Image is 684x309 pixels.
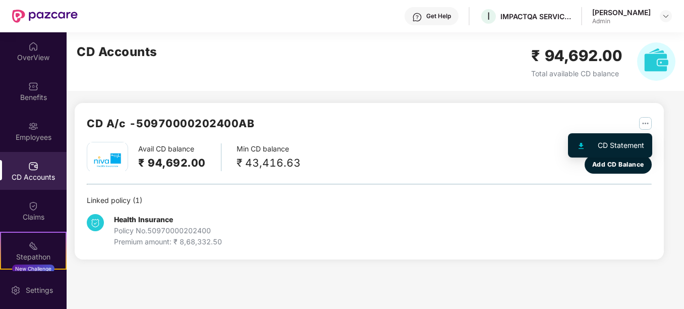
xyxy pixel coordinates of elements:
[531,44,622,68] h2: ₹ 94,692.00
[1,252,66,262] div: Stepathon
[487,10,490,22] span: I
[12,10,78,23] img: New Pazcare Logo
[28,161,38,171] img: svg+xml;base64,PHN2ZyBpZD0iQ0RfQWNjb3VudHMiIGRhdGEtbmFtZT0iQ0QgQWNjb3VudHMiIHhtbG5zPSJodHRwOi8vd3...
[500,12,571,21] div: IMPACTQA SERVICES PRIVATE LIMITED
[662,12,670,20] img: svg+xml;base64,PHN2ZyBpZD0iRHJvcGRvd24tMzJ4MzIiIHhtbG5zPSJodHRwOi8vd3d3LnczLm9yZy8yMDAwL3N2ZyIgd2...
[585,156,651,174] button: Add CD Balance
[114,215,173,224] b: Health Insurance
[87,115,254,132] h2: CD A/c - 50970000202400AB
[28,241,38,251] img: svg+xml;base64,PHN2ZyB4bWxucz0iaHR0cDovL3d3dy53My5vcmcvMjAwMC9zdmciIHdpZHRoPSIyMSIgaGVpZ2h0PSIyMC...
[87,195,652,206] div: Linked policy ( 1 )
[28,201,38,211] img: svg+xml;base64,PHN2ZyBpZD0iQ2xhaW0iIHhtbG5zPSJodHRwOi8vd3d3LnczLm9yZy8yMDAwL3N2ZyIgd2lkdGg9IjIwIi...
[592,160,644,169] span: Add CD Balance
[28,41,38,51] img: svg+xml;base64,PHN2ZyBpZD0iSG9tZSIgeG1sbnM9Imh0dHA6Ly93d3cudzMub3JnLzIwMDAvc3ZnIiB3aWR0aD0iMjAiIG...
[237,143,301,171] div: Min CD balance
[592,17,651,25] div: Admin
[77,42,157,62] h2: CD Accounts
[637,42,675,81] img: svg+xml;base64,PHN2ZyB4bWxucz0iaHR0cDovL3d3dy53My5vcmcvMjAwMC9zdmciIHhtbG5zOnhsaW5rPSJodHRwOi8vd3...
[138,154,206,171] h2: ₹ 94,692.00
[237,154,301,171] div: ₹ 43,416.63
[23,285,56,295] div: Settings
[87,214,104,231] img: svg+xml;base64,PHN2ZyB4bWxucz0iaHR0cDovL3d3dy53My5vcmcvMjAwMC9zdmciIHdpZHRoPSIzNCIgaGVpZ2h0PSIzNC...
[90,142,125,178] img: mbhicl.png
[138,143,221,171] div: Avail CD balance
[598,140,644,151] div: CD Statement
[114,236,222,247] div: Premium amount: ₹ 8,68,332.50
[12,265,54,273] div: New Challenge
[28,121,38,131] img: svg+xml;base64,PHN2ZyBpZD0iRW1wbG95ZWVzIiB4bWxucz0iaHR0cDovL3d3dy53My5vcmcvMjAwMC9zdmciIHdpZHRoPS...
[28,81,38,91] img: svg+xml;base64,PHN2ZyBpZD0iQmVuZWZpdHMiIHhtbG5zPSJodHRwOi8vd3d3LnczLm9yZy8yMDAwL3N2ZyIgd2lkdGg9Ij...
[114,225,222,236] div: Policy No. 50970000202400
[639,117,652,130] img: svg+xml;base64,PHN2ZyB4bWxucz0iaHR0cDovL3d3dy53My5vcmcvMjAwMC9zdmciIHdpZHRoPSIyNSIgaGVpZ2h0PSIyNS...
[592,8,651,17] div: [PERSON_NAME]
[11,285,21,295] img: svg+xml;base64,PHN2ZyBpZD0iU2V0dGluZy0yMHgyMCIgeG1sbnM9Imh0dHA6Ly93d3cudzMub3JnLzIwMDAvc3ZnIiB3aW...
[531,69,619,78] span: Total available CD balance
[426,12,451,20] div: Get Help
[579,143,584,149] img: svg+xml;base64,PHN2ZyB4bWxucz0iaHR0cDovL3d3dy53My5vcmcvMjAwMC9zdmciIHhtbG5zOnhsaW5rPSJodHRwOi8vd3...
[412,12,422,22] img: svg+xml;base64,PHN2ZyBpZD0iSGVscC0zMngzMiIgeG1sbnM9Imh0dHA6Ly93d3cudzMub3JnLzIwMDAvc3ZnIiB3aWR0aD...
